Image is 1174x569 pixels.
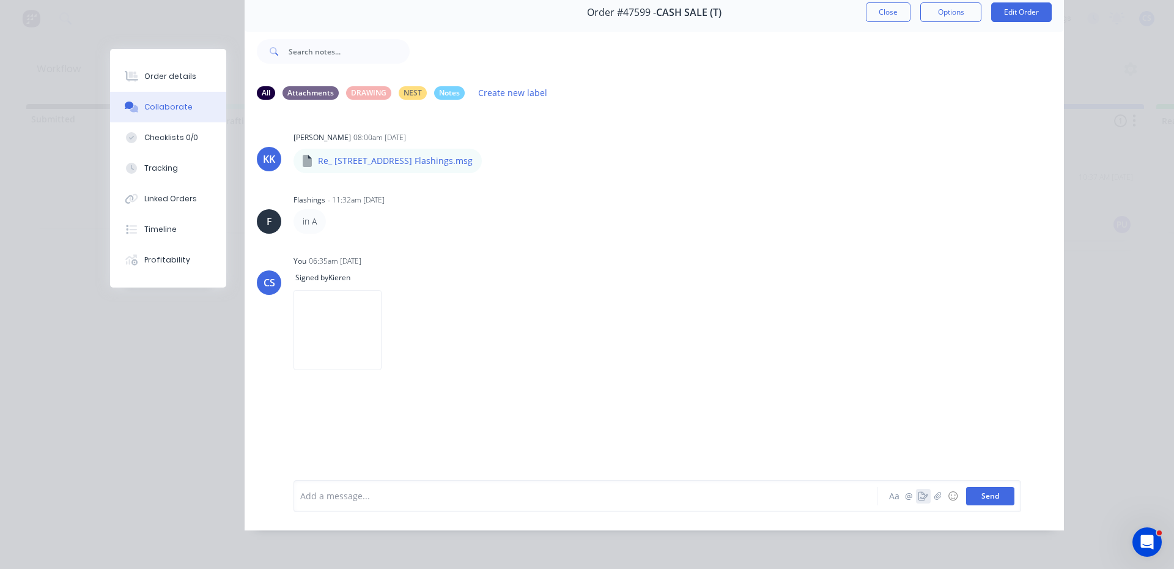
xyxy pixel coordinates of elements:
button: Timeline [110,214,226,245]
div: You [293,256,306,267]
button: Aa [887,489,901,504]
button: Checklists 0/0 [110,122,226,153]
span: Signed by Kieren [293,272,352,283]
div: F [267,214,272,229]
div: 08:00am [DATE] [353,132,406,143]
div: Timeline [144,224,177,235]
button: Options [920,2,981,22]
div: Collaborate [144,102,193,113]
div: DRAWING [346,86,391,100]
div: Flashings [293,195,325,206]
button: ☺ [945,489,960,504]
button: Order details [110,61,226,92]
button: Edit Order [991,2,1052,22]
div: Linked Orders [144,193,197,204]
span: CASH SALE (T) [656,7,722,18]
div: CS [264,275,275,290]
div: - 11:32am [DATE] [328,195,385,206]
iframe: Intercom live chat [1132,527,1162,557]
div: Tracking [144,163,178,174]
div: [PERSON_NAME] [293,132,351,143]
button: Create new label [472,84,554,101]
input: Search notes... [289,39,410,64]
button: @ [901,489,916,504]
span: Order #47599 - [587,7,656,18]
button: Profitability [110,245,226,275]
div: Profitability [144,255,190,266]
div: 06:35am [DATE] [309,256,361,267]
button: Tracking [110,153,226,184]
div: All [257,86,275,100]
button: Send [966,487,1014,505]
div: Attachments [282,86,339,100]
button: Linked Orders [110,184,226,214]
p: in A [303,215,317,228]
button: Close [866,2,910,22]
div: NEST [399,86,427,100]
button: Collaborate [110,92,226,122]
div: Order details [144,71,196,82]
div: Notes [434,86,465,100]
div: Checklists 0/0 [144,132,198,143]
p: Re_ [STREET_ADDRESS] Flashings.msg [318,155,473,167]
div: KK [263,152,275,166]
